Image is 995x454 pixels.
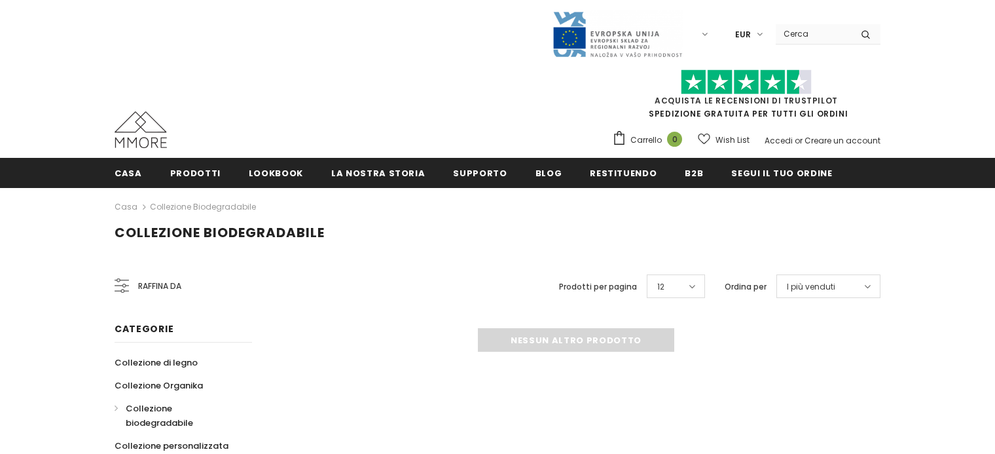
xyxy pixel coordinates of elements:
a: Segui il tuo ordine [731,158,832,187]
a: Creare un account [805,135,880,146]
span: Collezione di legno [115,356,198,369]
label: Ordina per [725,280,767,293]
span: Segui il tuo ordine [731,167,832,180]
span: Wish List [715,134,750,147]
input: Search Site [776,24,851,43]
span: Lookbook [249,167,303,180]
a: Collezione biodegradabile [150,201,256,212]
span: or [795,135,803,146]
a: Acquista le recensioni di TrustPilot [655,95,838,106]
a: Lookbook [249,158,303,187]
span: EUR [735,28,751,41]
img: Fidati di Pilot Stars [681,69,812,95]
span: Categorie [115,322,173,335]
span: La nostra storia [331,167,425,180]
a: supporto [453,158,507,187]
label: Prodotti per pagina [559,280,637,293]
span: Carrello [630,134,662,147]
span: Collezione biodegradabile [115,223,325,242]
a: Collezione di legno [115,351,198,374]
a: Casa [115,199,137,215]
span: Collezione personalizzata [115,440,228,452]
a: Blog [535,158,562,187]
a: Casa [115,158,142,187]
span: Collezione Organika [115,379,203,392]
a: La nostra storia [331,158,425,187]
span: supporto [453,167,507,180]
a: B2B [685,158,703,187]
span: Prodotti [170,167,221,180]
span: Restituendo [590,167,657,180]
a: Collezione biodegradabile [115,397,238,434]
span: 0 [667,132,682,147]
img: Javni Razpis [552,10,683,58]
a: Restituendo [590,158,657,187]
img: Casi MMORE [115,111,167,148]
span: Casa [115,167,142,180]
span: SPEDIZIONE GRATUITA PER TUTTI GLI ORDINI [612,75,880,119]
span: Collezione biodegradabile [126,402,193,429]
a: Javni Razpis [552,28,683,39]
span: Raffina da [138,279,181,293]
a: Collezione Organika [115,374,203,397]
span: I più venduti [787,280,835,293]
a: Prodotti [170,158,221,187]
span: 12 [657,280,664,293]
a: Wish List [698,128,750,151]
a: Carrello 0 [612,130,689,150]
span: Blog [535,167,562,180]
a: Accedi [765,135,793,146]
span: B2B [685,167,703,180]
